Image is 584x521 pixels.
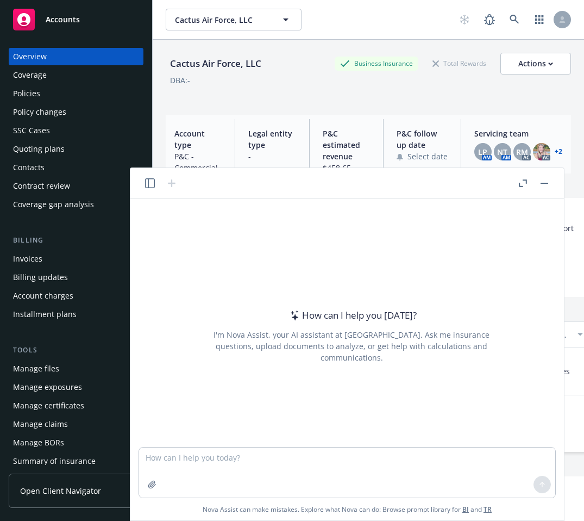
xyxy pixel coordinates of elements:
a: Manage claims [9,415,143,433]
button: Actions [500,53,571,75]
a: Summary of insurance [9,452,143,470]
a: TR [483,505,492,514]
a: Manage files [9,360,143,377]
span: $458.65 [323,162,370,173]
span: Servicing team [474,128,562,139]
span: Legal entity type [248,128,296,151]
div: Billing updates [13,269,68,286]
div: Account charges [13,287,73,305]
span: Cactus Air Force, LLC [175,14,269,26]
a: Coverage [9,66,143,84]
span: - [248,151,296,162]
button: Cactus Air Force, LLC [166,9,302,30]
div: Manage files [13,360,59,377]
div: Installment plans [13,306,77,323]
img: photo [533,143,550,160]
div: Invoices [13,250,42,268]
div: Summary of insurance [13,452,96,470]
span: Open Client Navigator [20,485,101,497]
div: Billing [9,235,143,246]
a: Coverage gap analysis [9,196,143,213]
span: P&C follow up date [397,128,448,151]
a: Policies [9,85,143,102]
div: Cactus Air Force, LLC [166,57,266,71]
div: Manage BORs [13,434,64,451]
div: Coverage gap analysis [13,196,94,213]
a: BI [462,505,469,514]
span: Nova Assist can make mistakes. Explore what Nova can do: Browse prompt library for and [203,498,492,520]
span: P&C estimated revenue [323,128,370,162]
a: Contract review [9,177,143,195]
span: LP [478,146,487,158]
div: How can I help you [DATE]? [287,308,417,322]
div: Quoting plans [13,140,65,158]
a: Manage exposures [9,379,143,396]
div: Contract review [13,177,70,195]
div: Manage claims [13,415,68,433]
div: Manage exposures [13,379,82,396]
div: SSC Cases [13,122,50,139]
div: DBA: - [170,75,190,86]
div: Total Rewards [427,57,492,70]
a: Overview [9,48,143,65]
a: Manage BORs [9,434,143,451]
a: Quoting plans [9,140,143,158]
a: Accounts [9,4,143,35]
a: Report a Bug [479,9,500,30]
a: Billing updates [9,269,143,286]
a: Search [504,9,525,30]
div: Policy changes [13,103,66,121]
div: Tools [9,345,143,356]
div: Overview [13,48,47,65]
a: Installment plans [9,306,143,323]
span: Accounts [46,15,80,24]
a: Account charges [9,287,143,305]
a: Manage certificates [9,397,143,414]
a: Switch app [529,9,550,30]
a: +2 [555,148,562,155]
a: Policy changes [9,103,143,121]
div: Business Insurance [335,57,418,70]
span: NT [497,146,507,158]
div: Policies [13,85,40,102]
div: Contacts [13,159,45,176]
a: Contacts [9,159,143,176]
div: I'm Nova Assist, your AI assistant at [GEOGRAPHIC_DATA]. Ask me insurance questions, upload docum... [199,329,504,363]
span: RM [516,146,528,158]
a: Invoices [9,250,143,268]
span: P&C - Commercial lines [174,151,222,185]
div: Actions [518,53,553,74]
a: SSC Cases [9,122,143,139]
div: Manage certificates [13,397,84,414]
span: Select date [407,151,448,162]
div: Coverage [13,66,47,84]
a: Start snowing [454,9,475,30]
span: Account type [174,128,222,151]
